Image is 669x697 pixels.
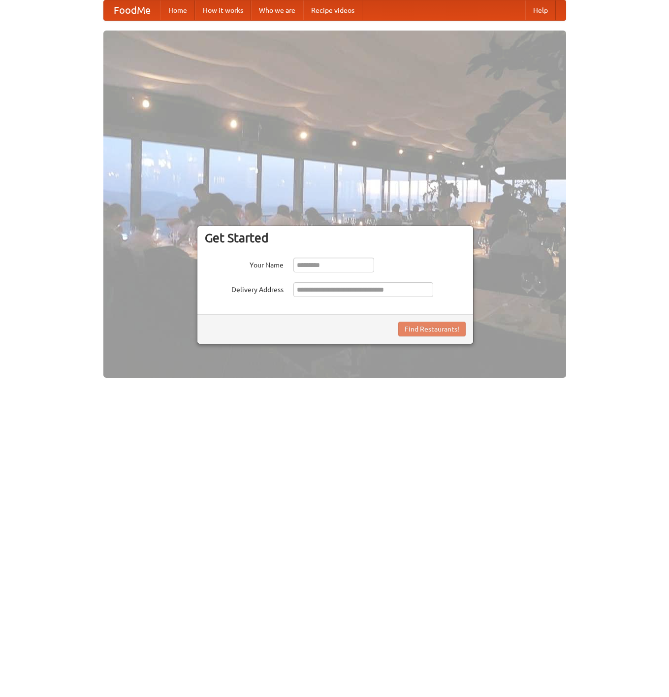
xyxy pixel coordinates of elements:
[251,0,303,20] a: Who we are
[104,0,160,20] a: FoodMe
[205,231,466,245] h3: Get Started
[398,322,466,336] button: Find Restaurants!
[303,0,362,20] a: Recipe videos
[160,0,195,20] a: Home
[195,0,251,20] a: How it works
[525,0,556,20] a: Help
[205,258,284,270] label: Your Name
[205,282,284,295] label: Delivery Address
